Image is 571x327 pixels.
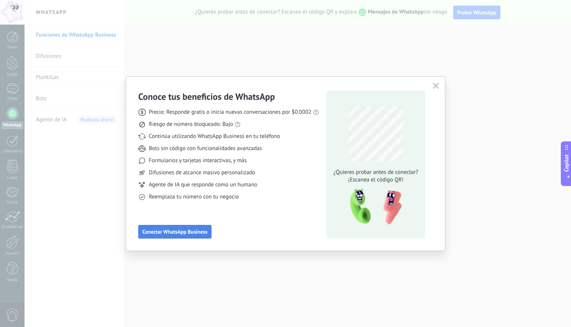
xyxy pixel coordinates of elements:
[138,91,275,102] h3: Conoce tus beneficios de WhatsApp
[138,225,211,239] button: Conectar WhatsApp Business
[331,169,420,176] span: ¿Quieres probar antes de conectar?
[142,229,207,234] span: Conectar WhatsApp Business
[149,121,233,128] span: Riesgo de número bloqueado: Bajo
[149,145,262,152] span: Bots sin código con funcionalidades avanzadas
[149,133,280,140] span: Continúa utilizando WhatsApp Business en tu teléfono
[149,108,312,116] span: Precio: Responde gratis o inicia nuevas conversaciones por $0.0002
[149,193,239,201] span: Reemplaza tu número con tu negocio
[563,154,570,172] span: Copilot
[344,187,403,227] img: qr-pic-1x.png
[149,169,255,177] span: Difusiones de alcance masivo personalizado
[149,157,247,164] span: Formularios y tarjetas interactivas, y más
[331,176,420,184] span: ¡Escanea el código QR!
[149,181,257,189] span: Agente de IA que responde como un humano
